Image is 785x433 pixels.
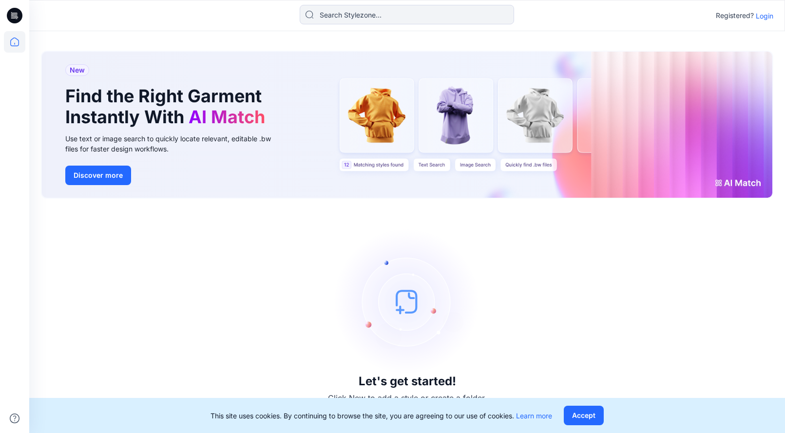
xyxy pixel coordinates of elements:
span: New [70,64,85,76]
p: Registered? [716,10,754,21]
span: AI Match [189,106,265,128]
input: Search Stylezone… [300,5,514,24]
button: Accept [564,406,604,425]
p: This site uses cookies. By continuing to browse the site, you are agreeing to our use of cookies. [211,411,552,421]
button: Discover more [65,166,131,185]
img: empty-state-image.svg [334,228,480,375]
p: Login [756,11,773,21]
div: Use text or image search to quickly locate relevant, editable .bw files for faster design workflows. [65,133,285,154]
h3: Let's get started! [359,375,456,388]
a: Learn more [516,412,552,420]
p: Click New to add a style or create a folder. [328,392,487,404]
h1: Find the Right Garment Instantly With [65,86,270,128]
